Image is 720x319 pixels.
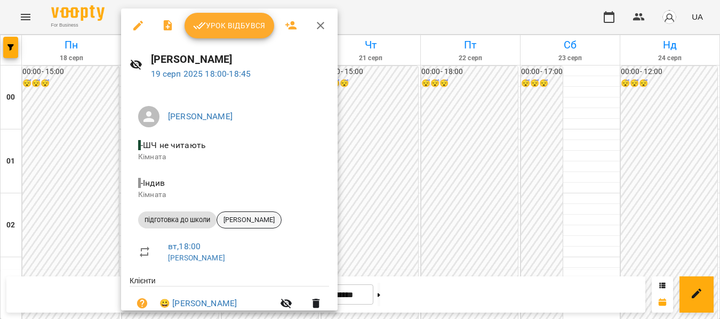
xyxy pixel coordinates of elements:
[159,297,237,310] a: 😀 [PERSON_NAME]
[193,19,266,32] span: Урок відбувся
[138,190,321,200] p: Кімната
[217,211,282,228] div: [PERSON_NAME]
[138,152,321,162] p: Кімната
[151,69,251,79] a: 19 серп 2025 18:00-18:45
[130,291,155,316] button: Візит ще не сплачено. Додати оплату?
[168,241,201,251] a: вт , 18:00
[138,215,217,225] span: підготовка до школи
[168,111,233,121] a: [PERSON_NAME]
[168,253,225,262] a: [PERSON_NAME]
[217,215,281,225] span: [PERSON_NAME]
[138,140,208,150] span: - ШЧ не читають
[151,51,329,68] h6: [PERSON_NAME]
[138,178,167,188] span: - Індив
[185,13,274,38] button: Урок відбувся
